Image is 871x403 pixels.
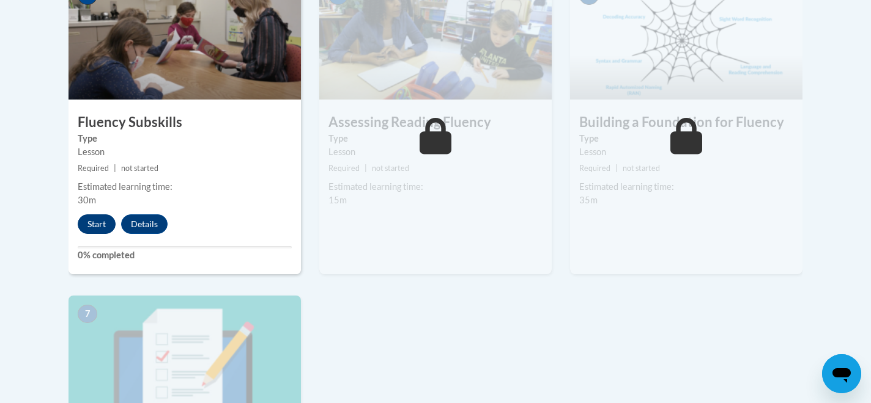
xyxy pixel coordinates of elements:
span: 30m [78,195,96,205]
span: Required [579,164,610,173]
span: 15m [328,195,347,205]
div: Estimated learning time: [78,180,292,194]
label: 0% completed [78,249,292,262]
span: not started [623,164,660,173]
label: Type [328,132,543,145]
div: Lesson [579,145,793,159]
div: Estimated learning time: [328,180,543,194]
h3: Assessing Reading Fluency [319,113,552,132]
span: not started [121,164,158,173]
span: | [114,164,116,173]
span: not started [372,164,409,173]
button: Start [78,214,116,234]
span: 7 [78,305,97,323]
div: Estimated learning time: [579,180,793,194]
div: Lesson [78,145,292,159]
label: Type [579,132,793,145]
h3: Fluency Subskills [69,113,301,132]
button: Details [121,214,168,234]
span: Required [78,164,109,173]
span: | [365,164,367,173]
div: Lesson [328,145,543,159]
span: 35m [579,195,598,205]
span: | [615,164,618,173]
label: Type [78,132,292,145]
span: Required [328,164,360,173]
iframe: Button to launch messaging window [822,354,861,393]
h3: Building a Foundation for Fluency [570,113,802,132]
